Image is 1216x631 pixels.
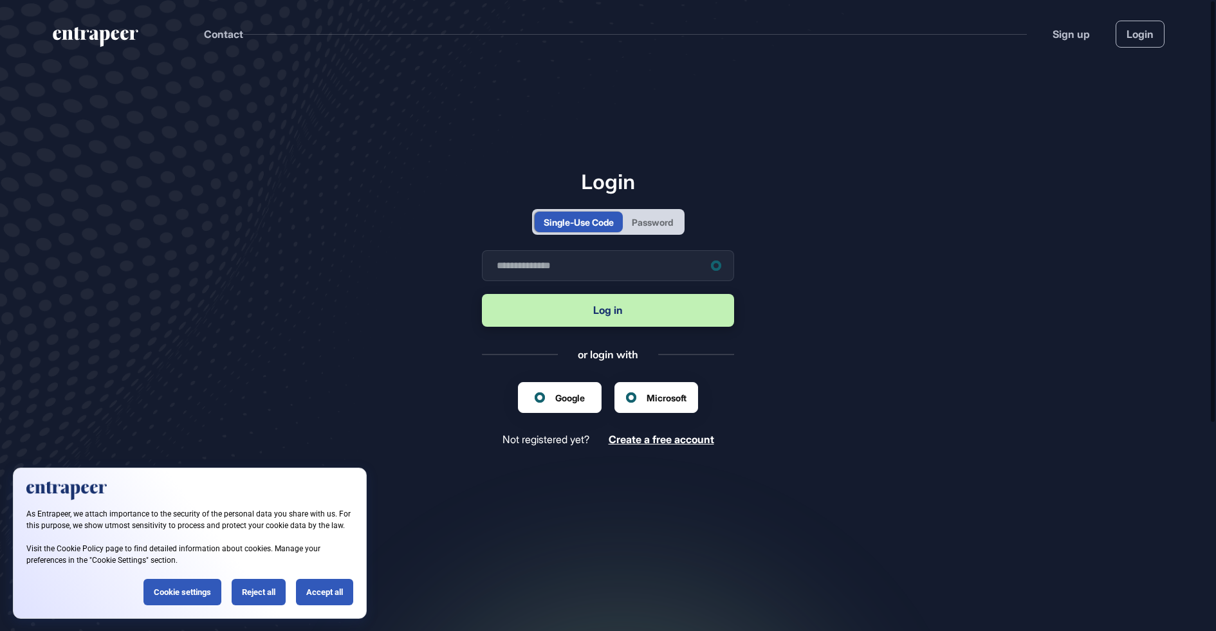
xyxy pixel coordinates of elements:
div: Single-Use Code [544,215,614,229]
a: entrapeer-logo [51,27,140,51]
button: Contact [204,26,243,42]
button: Log in [482,294,734,327]
span: Microsoft [647,391,686,405]
a: Sign up [1053,26,1090,42]
span: Not registered yet? [502,434,589,446]
a: Login [1116,21,1165,48]
span: Create a free account [609,433,714,446]
a: Create a free account [609,434,714,446]
div: Password [632,215,673,229]
h1: Login [482,169,734,194]
div: or login with [578,347,638,361]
